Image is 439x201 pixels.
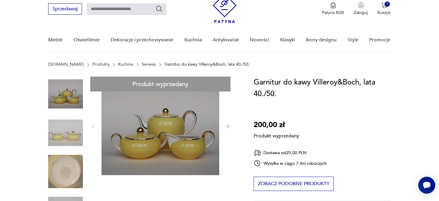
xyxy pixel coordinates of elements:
[330,2,336,9] img: Ikona medalu
[354,10,368,16] p: Zaloguj
[92,62,110,67] a: Produkty
[418,177,435,194] iframe: Smartsupp widget button
[358,2,364,8] img: Ikonka użytkownika
[369,28,391,52] a: Promocje
[254,160,327,167] div: Wysyłka w ciągu 7 dni roboczych
[378,2,391,16] button: 7Koszyk
[348,28,359,52] a: Style
[385,2,390,7] div: 7
[280,28,295,52] a: Klasyki
[322,10,344,16] p: Patyna B2B
[48,3,82,15] button: Sprzedawaj
[48,7,82,12] a: Sprzedawaj
[254,131,299,139] p: Produkt wyprzedany
[322,2,344,16] button: Patyna B2B
[155,5,163,12] button: Szukaj
[254,149,327,157] div: Dostawa od 25,00 PLN
[381,2,387,8] img: Ikona koszyka
[213,28,239,52] a: Antykwariat
[254,177,334,191] button: Zobacz podobne produkty
[184,28,202,52] a: Kuchnia
[118,62,133,67] a: Kuchnia
[164,62,250,67] p: Garnitur do kawy Villeroy&Boch, lata 40./50.
[322,2,344,16] a: Ikona medaluPatyna B2B
[254,119,299,131] p: 200,00 zł
[354,2,368,16] button: Zaloguj
[48,28,62,52] a: Meble
[378,10,391,16] p: Koszyk
[254,77,391,100] h1: Garnitur do kawy Villeroy&Boch, lata 40./50.
[142,62,156,67] a: Serwisy
[73,28,100,52] a: Oświetlenie
[111,28,174,52] a: Dekoracje i przechowywanie
[254,149,261,157] img: Ikona dostawy
[48,62,84,67] a: [DOMAIN_NAME]
[250,28,269,52] a: Nowości
[306,28,337,52] a: Ikony designu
